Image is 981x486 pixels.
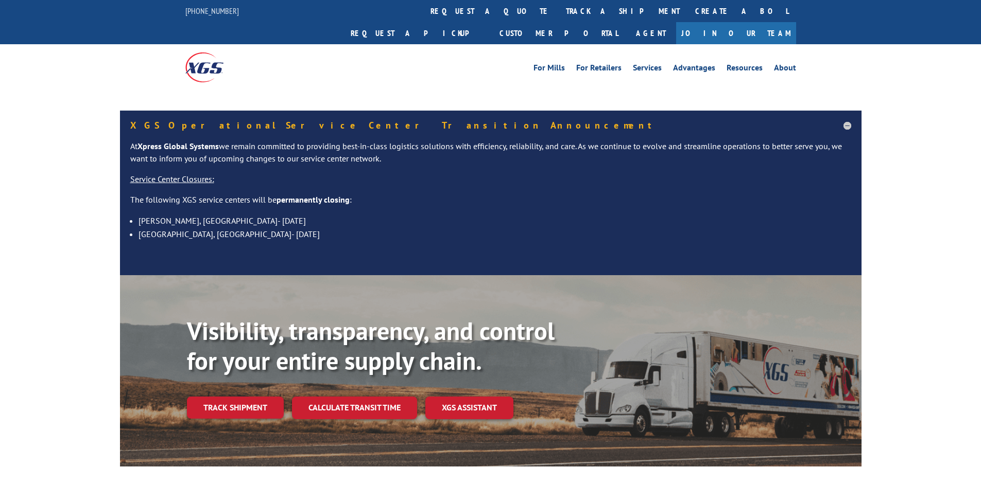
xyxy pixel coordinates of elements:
li: [PERSON_NAME], [GEOGRAPHIC_DATA]- [DATE] [139,214,851,227]
h5: XGS Operational Service Center Transition Announcement [130,121,851,130]
strong: permanently closing [277,194,350,205]
a: Agent [626,22,676,44]
a: Customer Portal [492,22,626,44]
a: XGS ASSISTANT [425,397,513,419]
a: About [774,64,796,75]
a: Request a pickup [343,22,492,44]
a: Join Our Team [676,22,796,44]
a: For Retailers [576,64,622,75]
a: Calculate transit time [292,397,417,419]
u: Service Center Closures: [130,174,214,184]
li: [GEOGRAPHIC_DATA], [GEOGRAPHIC_DATA]- [DATE] [139,227,851,241]
a: Resources [727,64,763,75]
p: The following XGS service centers will be : [130,194,851,214]
a: [PHONE_NUMBER] [185,6,239,16]
p: At we remain committed to providing best-in-class logistics solutions with efficiency, reliabilit... [130,140,851,173]
a: Advantages [673,64,715,75]
strong: Xpress Global Systems [137,141,219,151]
a: Track shipment [187,397,284,418]
b: Visibility, transparency, and control for your entire supply chain. [187,315,555,376]
a: For Mills [533,64,565,75]
a: Services [633,64,662,75]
